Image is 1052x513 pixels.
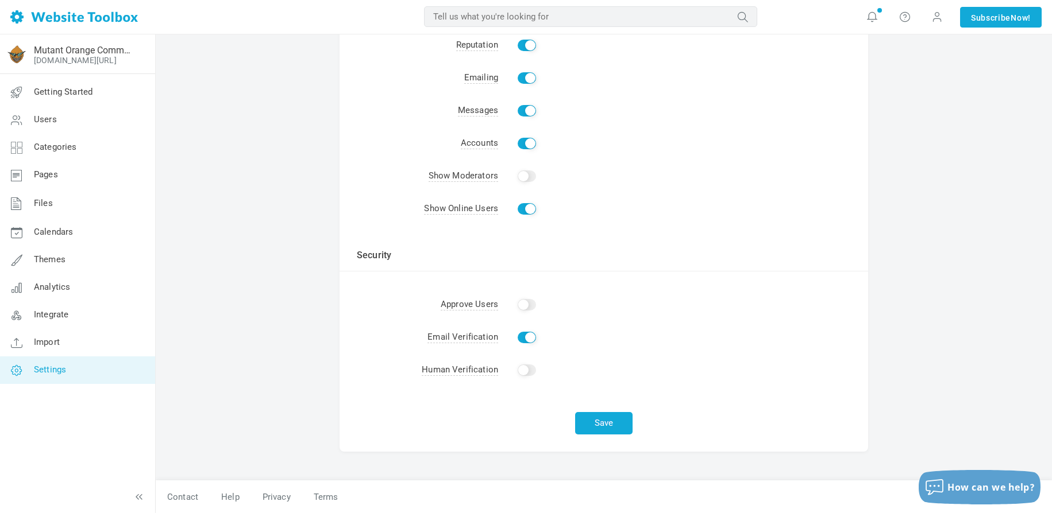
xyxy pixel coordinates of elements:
[34,309,68,320] span: Integrate
[458,105,498,116] span: Messages
[456,40,499,51] span: Reputation
[34,45,134,56] a: Mutant Orange Community
[461,138,498,149] span: Accounts
[422,364,498,376] span: Human Verification
[518,364,536,376] input: Enable CAPTCHAs
[429,170,498,182] span: Show Moderators
[210,487,251,507] a: Help
[960,7,1042,28] a: SubscribeNow!
[575,412,633,434] button: Save
[919,470,1041,504] button: How can we help?
[302,487,338,507] a: Terms
[441,299,498,310] span: Approve Users
[427,332,498,343] span: Email Verification
[947,481,1035,493] span: How can we help?
[34,337,60,347] span: Import
[7,45,26,64] img: Mutant_Orange_Babyyyyy%201.png
[518,170,536,182] input: List moderators at the bottom of the forum page
[34,282,70,292] span: Analytics
[34,142,77,152] span: Categories
[34,364,66,375] span: Settings
[156,487,210,507] a: Contact
[34,114,57,125] span: Users
[251,487,302,507] a: Privacy
[34,87,93,97] span: Getting Started
[1011,11,1031,24] span: Now!
[34,254,65,265] span: Themes
[34,56,117,65] a: [DOMAIN_NAME][URL]
[34,227,73,237] span: Calendars
[340,226,868,271] td: Security
[464,72,498,84] span: Emailing
[34,169,58,180] span: Pages
[424,6,757,27] input: Tell us what you're looking for
[34,198,53,208] span: Files
[424,203,498,215] span: Show Online Users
